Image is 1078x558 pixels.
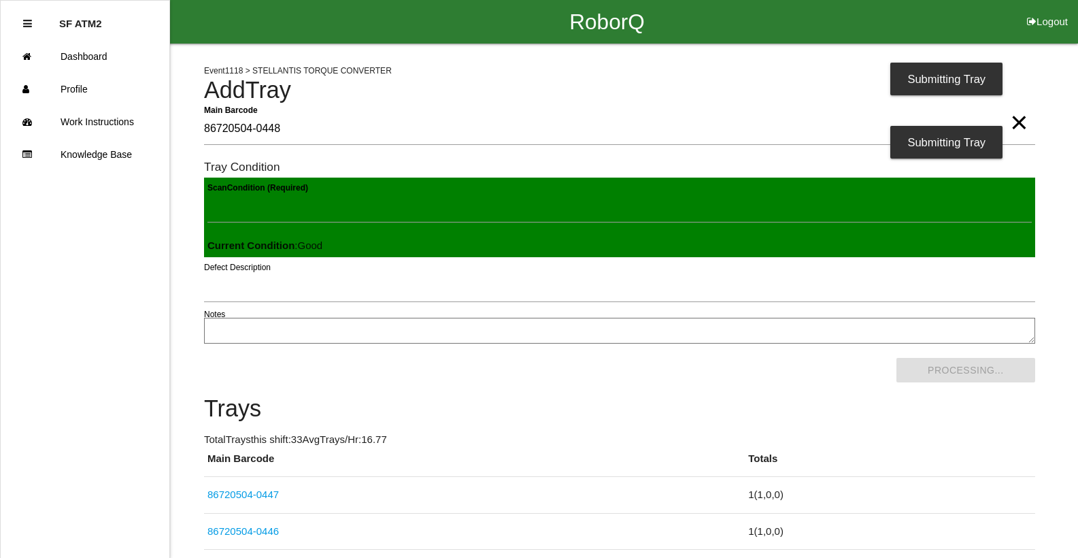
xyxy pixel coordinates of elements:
a: Knowledge Base [1,138,169,171]
p: SF ATM2 [59,7,102,29]
td: 1 ( 1 , 0 , 0 ) [745,513,1034,550]
a: Work Instructions [1,105,169,138]
a: 86720504-0447 [207,489,279,500]
b: Scan Condition (Required) [207,183,308,193]
p: Total Trays this shift: 33 Avg Trays /Hr: 16.77 [204,432,1035,448]
td: 1 ( 1 , 0 , 0 ) [745,477,1034,514]
input: Required [204,114,1035,145]
h4: Trays [204,396,1035,422]
span: Clear Input [1010,95,1028,122]
span: Event 1118 > STELLANTIS TORQUE CONVERTER [204,66,392,76]
h4: Add Tray [204,78,1035,103]
th: Totals [745,451,1034,477]
h6: Tray Condition [204,161,1035,174]
a: Dashboard [1,40,169,73]
label: Notes [204,308,225,321]
div: Submitting Tray [890,126,1003,159]
a: 86720504-0446 [207,525,279,537]
th: Main Barcode [204,451,745,477]
a: Profile [1,73,169,105]
b: Main Barcode [204,105,258,114]
label: Defect Description [204,261,271,274]
b: Current Condition [207,240,294,251]
div: Submitting Tray [890,63,1003,95]
div: Close [23,7,32,40]
span: : Good [207,240,322,251]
